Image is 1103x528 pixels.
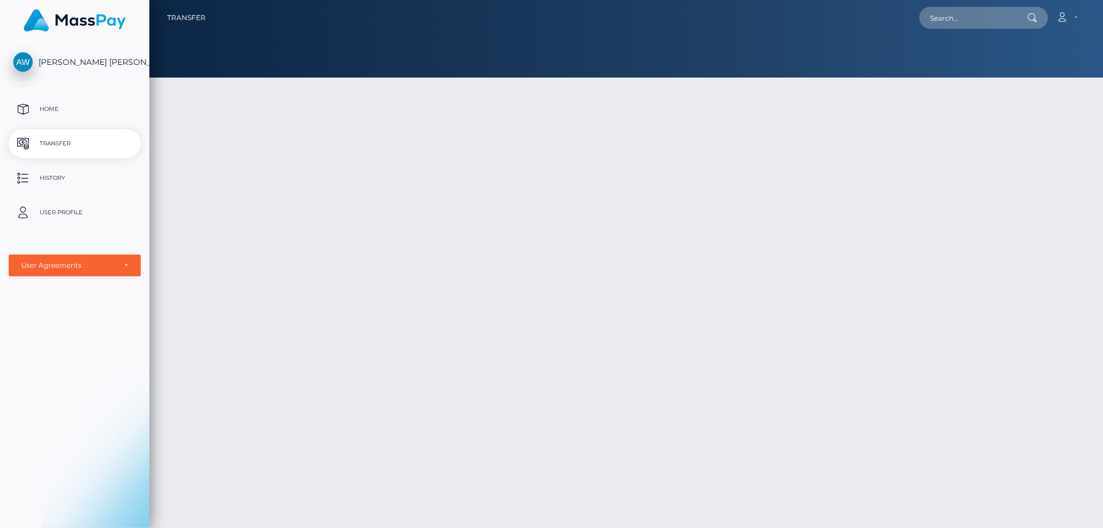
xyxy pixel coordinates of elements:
[13,169,136,187] p: History
[167,6,206,30] a: Transfer
[9,129,141,158] a: Transfer
[13,101,136,118] p: Home
[13,135,136,152] p: Transfer
[21,261,115,270] div: User Agreements
[9,57,141,67] span: [PERSON_NAME] [PERSON_NAME]
[13,204,136,221] p: User Profile
[9,95,141,124] a: Home
[919,7,1027,29] input: Search...
[9,255,141,276] button: User Agreements
[9,164,141,192] a: History
[24,9,126,32] img: MassPay
[9,198,141,227] a: User Profile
